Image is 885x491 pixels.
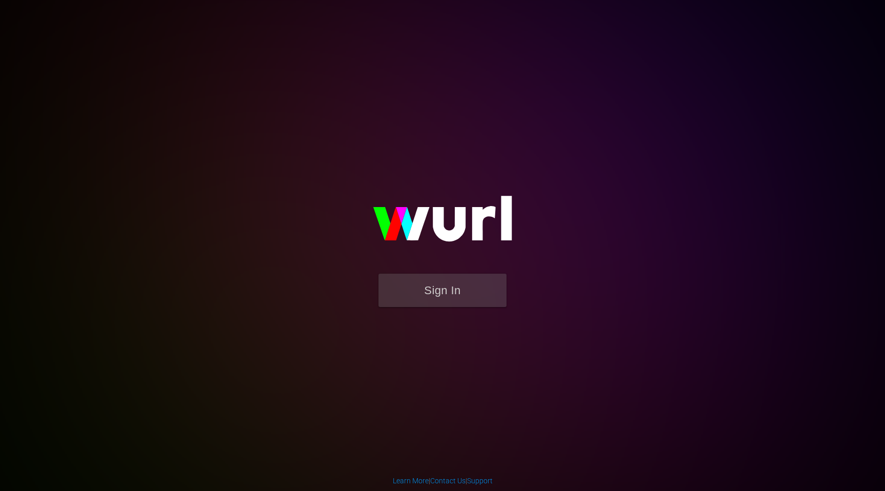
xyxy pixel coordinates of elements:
a: Contact Us [430,477,466,485]
a: Support [467,477,493,485]
a: Learn More [393,477,429,485]
div: | | [393,476,493,486]
img: wurl-logo-on-black-223613ac3d8ba8fe6dc639794a292ebdb59501304c7dfd60c99c58986ef67473.svg [340,174,545,273]
button: Sign In [378,274,507,307]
